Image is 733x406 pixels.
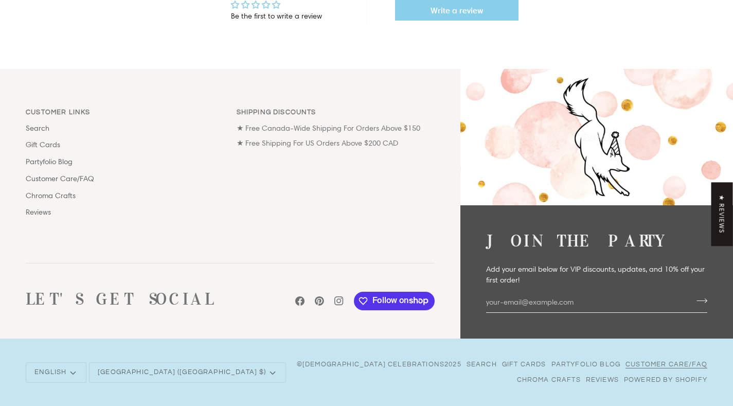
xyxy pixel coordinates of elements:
[624,376,707,383] a: Powered by Shopify
[625,361,707,368] a: Customer Care/FAQ
[517,376,581,383] a: Chroma Crafts
[26,207,51,217] a: Reviews
[237,123,435,134] p: ★ Free Canada-Wide Shipping For Orders Above $150
[486,292,690,311] input: your-email@example.com
[486,264,707,287] p: Add your email below for VIP discounts, updates, and 10% off your first order!
[231,11,322,21] div: Be the first to write a review
[586,376,619,383] a: Reviews
[297,360,461,370] span: © 2025
[711,182,733,246] div: Click to open Judge.me floating reviews tab
[26,123,49,133] a: Search
[551,361,621,368] a: Partyfolio Blog
[26,174,94,183] a: Customer Care/FAQ
[467,361,497,368] a: Search
[502,361,546,368] a: Gift Cards
[26,157,73,166] a: Partyfolio Blog
[89,362,286,383] button: [GEOGRAPHIC_DATA] ([GEOGRAPHIC_DATA] $)
[486,231,707,252] h3: Join the Party
[302,361,444,368] a: [DEMOGRAPHIC_DATA] Celebrations
[237,138,435,149] p: ★ Free Shipping For US Orders Above $200 CAD
[26,191,76,200] a: Chroma Crafts
[26,289,214,313] h3: Let's Get Social
[237,108,435,123] p: Shipping Discounts
[26,108,224,123] p: Links
[690,292,707,309] button: Join
[26,140,60,149] a: Gift Cards
[26,362,86,383] button: English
